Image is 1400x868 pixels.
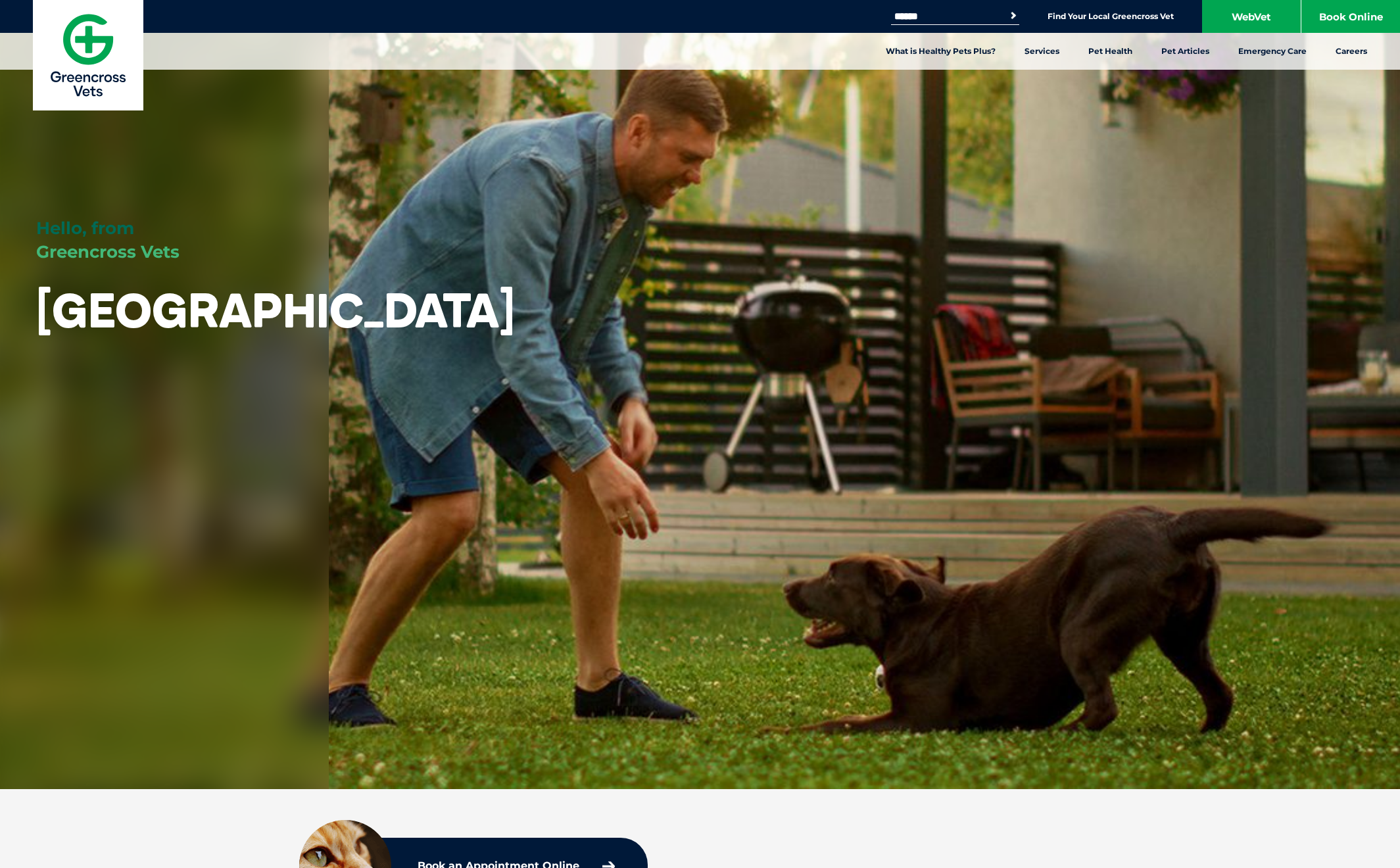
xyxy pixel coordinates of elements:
[1048,11,1174,22] a: Find Your Local Greencross Vet
[1147,33,1224,70] a: Pet Articles
[1074,33,1147,70] a: Pet Health
[36,241,180,262] span: Greencross Vets
[1010,33,1074,70] a: Services
[36,284,515,336] h1: [GEOGRAPHIC_DATA]
[1224,33,1321,70] a: Emergency Care
[871,33,1010,70] a: What is Healthy Pets Plus?
[1007,9,1020,22] button: Search
[36,218,134,239] span: Hello, from
[1321,33,1382,70] a: Careers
